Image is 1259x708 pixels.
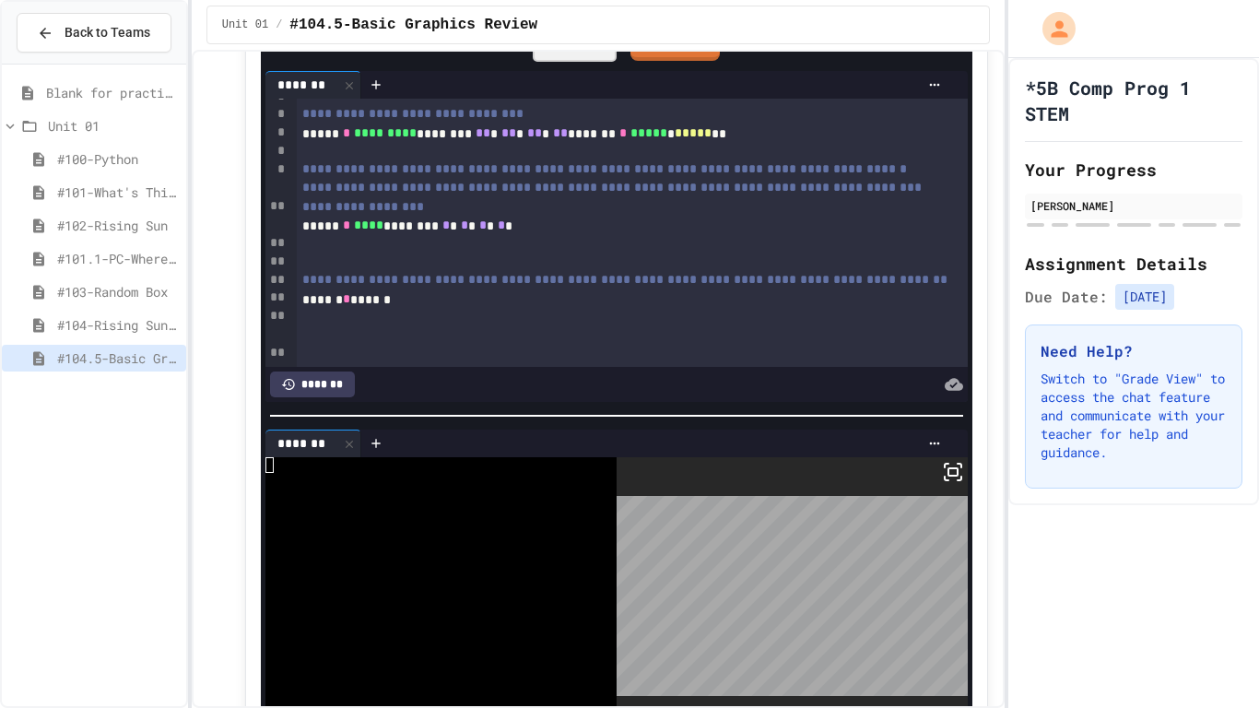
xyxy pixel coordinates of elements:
span: #103-Random Box [57,282,179,301]
span: Unit 01 [222,18,268,32]
span: Unit 01 [48,116,179,136]
div: My Account [1023,7,1080,50]
span: Due Date: [1025,286,1108,308]
span: [DATE] [1115,284,1174,310]
span: #100-Python [57,149,179,169]
h1: *5B Comp Prog 1 STEM [1025,75,1242,126]
span: #101.1-PC-Where am I? [57,249,179,268]
span: #104.5-Basic Graphics Review [57,348,179,368]
span: / [276,18,282,32]
p: Switch to "Grade View" to access the chat feature and communicate with your teacher for help and ... [1041,370,1227,462]
button: Back to Teams [17,13,171,53]
span: #102-Rising Sun [57,216,179,235]
h2: Assignment Details [1025,251,1242,277]
span: #104.5-Basic Graphics Review [289,14,537,36]
span: Back to Teams [65,23,150,42]
span: #104-Rising Sun Plus [57,315,179,335]
div: [PERSON_NAME] [1030,197,1237,214]
span: #101-What's This ?? [57,183,179,202]
span: Blank for practice [46,83,179,102]
h2: Your Progress [1025,157,1242,183]
h3: Need Help? [1041,340,1227,362]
